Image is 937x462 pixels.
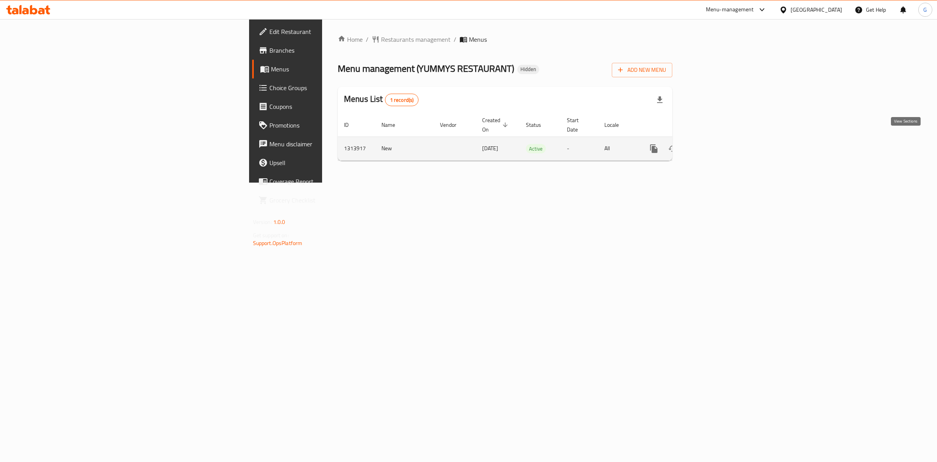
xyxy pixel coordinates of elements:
[273,217,285,227] span: 1.0.0
[526,144,546,153] span: Active
[271,64,399,74] span: Menus
[561,137,598,160] td: -
[252,172,406,191] a: Coverage Report
[663,139,682,158] button: Change Status
[638,113,726,137] th: Actions
[269,83,399,92] span: Choice Groups
[253,238,303,248] a: Support.OpsPlatform
[381,35,451,44] span: Restaurants management
[517,66,539,73] span: Hidden
[338,113,726,161] table: enhanced table
[385,94,419,106] div: Total records count
[612,63,672,77] button: Add New Menu
[252,97,406,116] a: Coupons
[454,35,456,44] li: /
[253,217,272,227] span: Version:
[923,5,927,14] span: G
[269,177,399,186] span: Coverage Report
[252,191,406,210] a: Grocery Checklist
[269,46,399,55] span: Branches
[598,137,638,160] td: All
[706,5,754,14] div: Menu-management
[269,195,399,205] span: Grocery Checklist
[252,153,406,172] a: Upsell
[526,120,551,130] span: Status
[269,121,399,130] span: Promotions
[381,120,405,130] span: Name
[645,139,663,158] button: more
[517,65,539,74] div: Hidden
[252,22,406,41] a: Edit Restaurant
[604,120,629,130] span: Locale
[618,65,666,75] span: Add New Menu
[338,60,514,77] span: Menu management ( YUMMYS RESTAURANT )
[482,143,498,153] span: [DATE]
[440,120,467,130] span: Vendor
[269,27,399,36] span: Edit Restaurant
[567,115,589,134] span: Start Date
[269,139,399,149] span: Menu disclaimer
[372,35,451,44] a: Restaurants management
[338,35,672,44] nav: breadcrumb
[344,120,359,130] span: ID
[252,78,406,97] a: Choice Groups
[253,230,289,240] span: Get support on:
[252,60,406,78] a: Menus
[791,5,842,14] div: [GEOGRAPHIC_DATA]
[252,41,406,60] a: Branches
[269,158,399,167] span: Upsell
[650,91,669,109] div: Export file
[344,93,419,106] h2: Menus List
[252,135,406,153] a: Menu disclaimer
[385,96,419,104] span: 1 record(s)
[252,116,406,135] a: Promotions
[269,102,399,111] span: Coupons
[469,35,487,44] span: Menus
[482,115,510,134] span: Created On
